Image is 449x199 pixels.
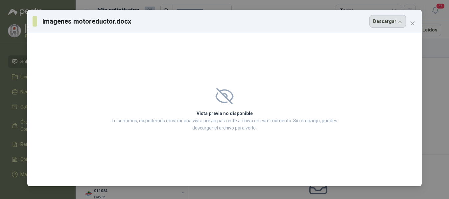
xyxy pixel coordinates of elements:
[110,110,339,117] h2: Vista previa no disponible
[369,15,406,28] button: Descargar
[410,21,415,26] span: close
[407,18,418,29] button: Close
[42,16,132,26] h3: Imagenes motoreductor.docx
[110,117,339,131] p: Lo sentimos, no podemos mostrar una vista previa para este archivo en este momento. Sin embargo, ...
